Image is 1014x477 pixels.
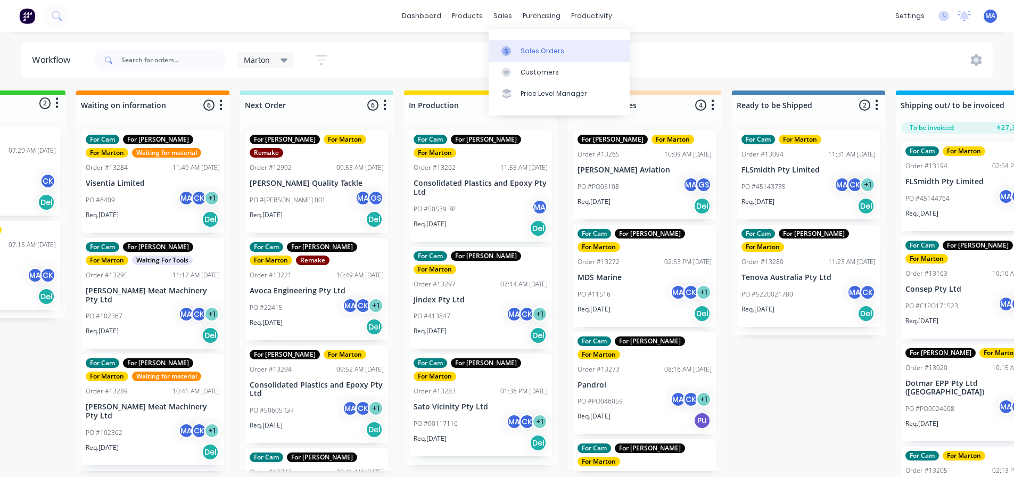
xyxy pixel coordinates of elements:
[694,305,711,322] div: Del
[336,467,384,477] div: 09:41 AM [DATE]
[943,146,985,156] div: For Marton
[324,350,366,359] div: For Marton
[670,284,686,300] div: MA
[245,346,388,443] div: For [PERSON_NAME]For MartonOrder #1329409:52 AM [DATE]Consolidated Plastics and Epoxy Pty LtdPO #...
[737,225,880,327] div: For CamFor [PERSON_NAME]For MartonOrder #1328011:23 AM [DATE]Tenova Australia Pty LtdPO #52200217...
[414,279,456,289] div: Order #13297
[451,358,521,368] div: For [PERSON_NAME]
[204,190,220,206] div: + 1
[521,89,587,98] div: Price Level Manager
[530,434,547,451] div: Del
[578,150,620,159] div: Order #13265
[488,8,517,24] div: sales
[532,414,548,430] div: + 1
[905,146,939,156] div: For Cam
[664,257,712,267] div: 02:53 PM [DATE]
[905,316,938,326] p: Req. [DATE]
[38,194,55,211] div: Del
[578,166,712,175] p: [PERSON_NAME] Aviation
[532,306,548,322] div: + 1
[202,443,219,460] div: Del
[905,419,938,429] p: Req. [DATE]
[683,284,699,300] div: CK
[578,257,620,267] div: Order #13272
[530,327,547,344] div: Del
[905,194,950,203] p: PO #45144764
[858,198,875,215] div: Del
[250,135,320,144] div: For [PERSON_NAME]
[998,399,1014,415] div: MA
[132,256,193,265] div: Waiting For Tools
[573,225,716,327] div: For CamFor [PERSON_NAME]For MartonOrder #1327202:53 PM [DATE]MDS MarinePO #11516MACK+1Req.[DATE]Del
[521,68,559,77] div: Customers
[566,8,617,24] div: productivity
[578,229,611,238] div: For Cam
[250,318,283,327] p: Req. [DATE]
[132,372,201,381] div: Waiting for material
[250,350,320,359] div: For [PERSON_NAME]
[414,434,447,443] p: Req. [DATE]
[414,386,456,396] div: Order #13283
[296,256,329,265] div: Remake
[664,365,712,374] div: 08:16 AM [DATE]
[905,451,939,460] div: For Cam
[250,421,283,430] p: Req. [DATE]
[409,354,552,456] div: For CamFor [PERSON_NAME]For MartonOrder #1328301:36 PM [DATE]Sato Vicinity Pty LtdPO #00117116MAC...
[81,130,224,233] div: For CamFor [PERSON_NAME]For MartonWaiting for materialOrder #1328411:49 AM [DATE]Visentia Limited...
[245,238,388,340] div: For CamFor [PERSON_NAME]For MartonRemakeOrder #1322110:49 AM [DATE]Avoca Engineering Pty LtdPO #2...
[250,303,283,312] p: PO #22415
[489,40,630,61] a: Sales Orders
[191,190,207,206] div: CK
[890,8,930,24] div: settings
[86,195,115,205] p: PO #6409
[530,220,547,237] div: Del
[250,179,384,188] p: [PERSON_NAME] Quality Tackle
[506,414,522,430] div: MA
[245,130,388,233] div: For [PERSON_NAME]For MartonRemakeOrder #1299209:53 AM [DATE][PERSON_NAME] Quality TacklePO #[PERS...
[86,358,119,368] div: For Cam
[741,305,774,314] p: Req. [DATE]
[828,150,876,159] div: 11:31 AM [DATE]
[578,182,619,192] p: PO #PO05108
[741,290,793,299] p: PO #5220021780
[178,190,194,206] div: MA
[943,451,985,460] div: For Marton
[32,54,76,67] div: Workflow
[500,163,548,172] div: 11:55 AM [DATE]
[414,358,447,368] div: For Cam
[244,54,270,65] span: Marton
[355,190,371,206] div: MA
[287,242,357,252] div: For [PERSON_NAME]
[86,386,128,396] div: Order #13289
[414,372,456,381] div: For Marton
[172,270,220,280] div: 11:17 AM [DATE]
[86,286,220,305] p: [PERSON_NAME] Meat Machinery Pty Ltd
[521,46,564,56] div: Sales Orders
[368,298,384,314] div: + 1
[506,306,522,322] div: MA
[355,298,371,314] div: CK
[414,295,548,305] p: Jindex Pty Ltd
[250,210,283,220] p: Req. [DATE]
[905,241,939,250] div: For Cam
[250,195,326,205] p: PO #[PERSON_NAME] 001
[578,381,712,390] p: Pandrol
[342,298,358,314] div: MA
[250,242,283,252] div: For Cam
[943,241,1013,250] div: For [PERSON_NAME]
[86,402,220,421] p: [PERSON_NAME] Meat Machinery Pty Ltd
[573,332,716,434] div: For CamFor [PERSON_NAME]For MartonOrder #1327308:16 AM [DATE]PandrolPO #PO046059MACK+1Req.[DATE]PU
[178,423,194,439] div: MA
[519,306,535,322] div: CK
[696,177,712,193] div: GS
[123,135,193,144] div: For [PERSON_NAME]
[9,146,56,155] div: 07:29 AM [DATE]
[27,267,43,283] div: MA
[694,412,711,429] div: PU
[847,177,863,193] div: CK
[86,148,128,158] div: For Marton
[905,348,976,358] div: For [PERSON_NAME]
[191,423,207,439] div: CK
[578,336,611,346] div: For Cam
[573,130,716,219] div: For [PERSON_NAME]For MartonOrder #1326510:09 AM [DATE][PERSON_NAME] AviationPO #PO05108MAGSReq.[D...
